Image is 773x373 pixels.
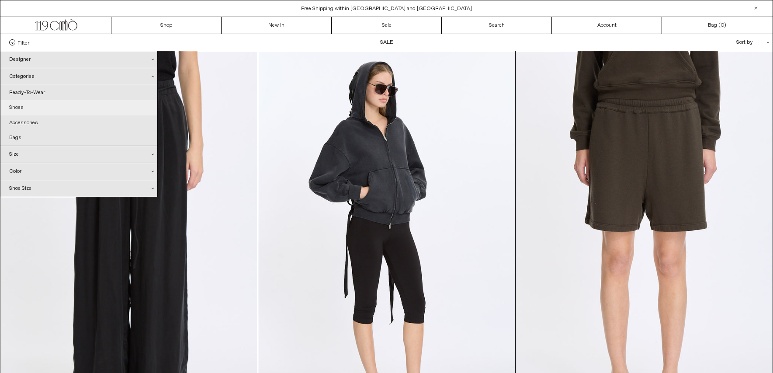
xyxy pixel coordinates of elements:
div: Designer [0,51,157,68]
span: 0 [721,22,724,29]
a: Bag () [662,17,772,34]
a: New In [222,17,332,34]
div: Categories [0,68,157,85]
span: Filter [17,39,29,45]
div: Size [0,146,157,163]
div: Sort by [685,34,764,51]
a: Shoes [0,100,157,115]
span: ) [721,21,726,29]
a: Accessories [0,115,157,130]
a: Shop [111,17,222,34]
a: Ready-To-Wear [0,85,157,100]
a: Sale [332,17,442,34]
a: Search [442,17,552,34]
div: Color [0,163,157,180]
a: Free Shipping within [GEOGRAPHIC_DATA] and [GEOGRAPHIC_DATA] [301,5,472,12]
a: Bags [0,130,157,145]
a: Account [552,17,662,34]
div: Shoe Size [0,180,157,197]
